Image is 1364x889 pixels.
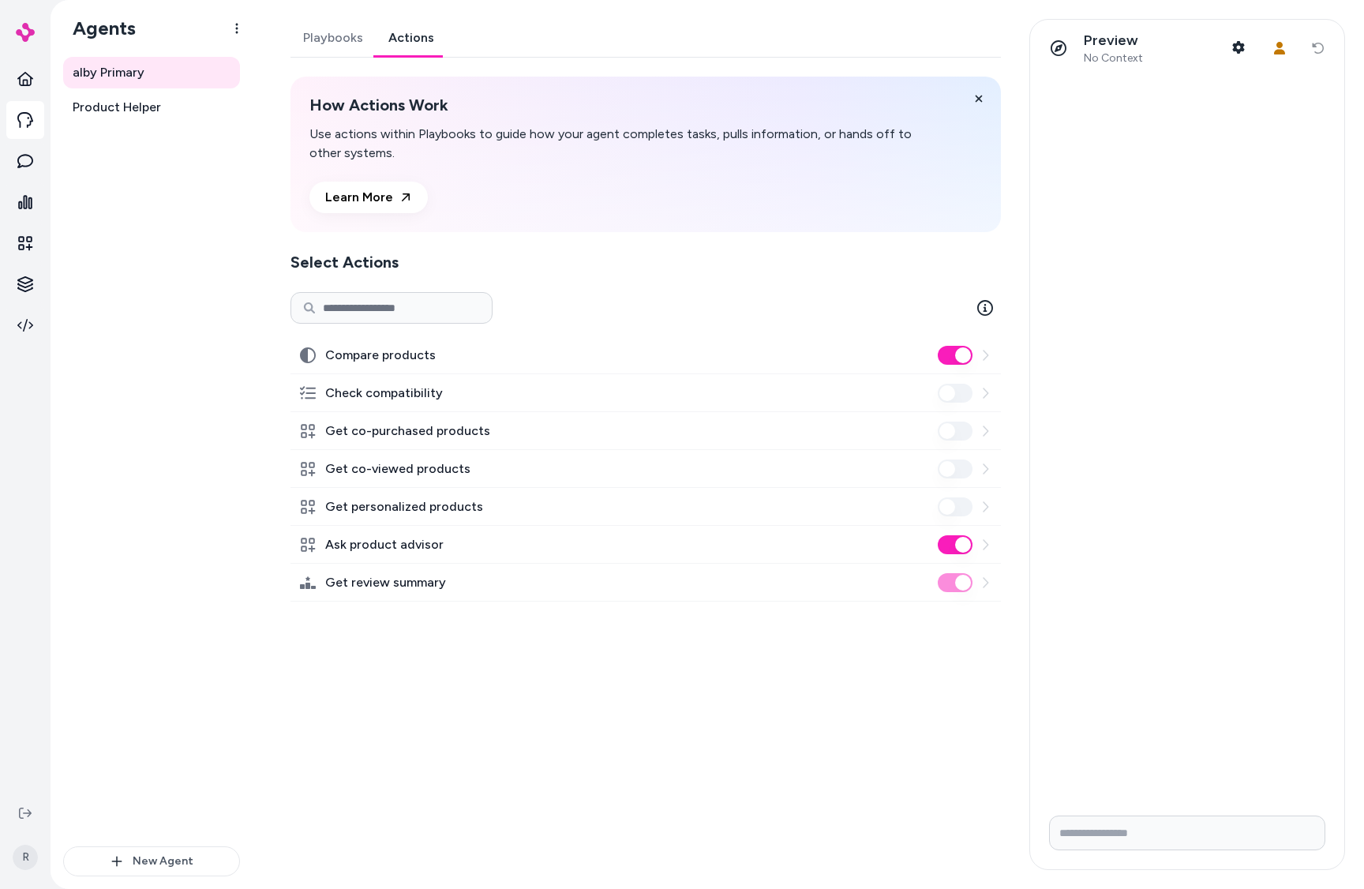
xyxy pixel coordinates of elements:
label: Ask product advisor [325,535,444,554]
button: R [9,832,41,883]
a: Playbooks [290,19,376,57]
h2: How Actions Work [309,96,916,115]
a: Product Helper [63,92,240,123]
h2: Select Actions [290,251,1001,273]
label: Get co-viewed products [325,460,470,478]
label: Get review summary [325,573,446,592]
span: R [13,845,38,870]
button: New Agent [63,846,240,876]
a: Learn More [309,182,428,213]
h1: Agents [60,17,136,40]
label: Compare products [325,346,436,365]
span: alby Primary [73,63,144,82]
a: Actions [376,19,447,57]
label: Check compatibility [325,384,443,403]
span: No Context [1084,51,1143,66]
img: alby Logo [16,23,35,42]
span: Product Helper [73,98,161,117]
input: Write your prompt here [1049,816,1325,850]
label: Get personalized products [325,497,483,516]
p: Use actions within Playbooks to guide how your agent completes tasks, pulls information, or hands... [309,125,916,163]
label: Get co-purchased products [325,422,490,441]
p: Preview [1084,32,1143,50]
a: alby Primary [63,57,240,88]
